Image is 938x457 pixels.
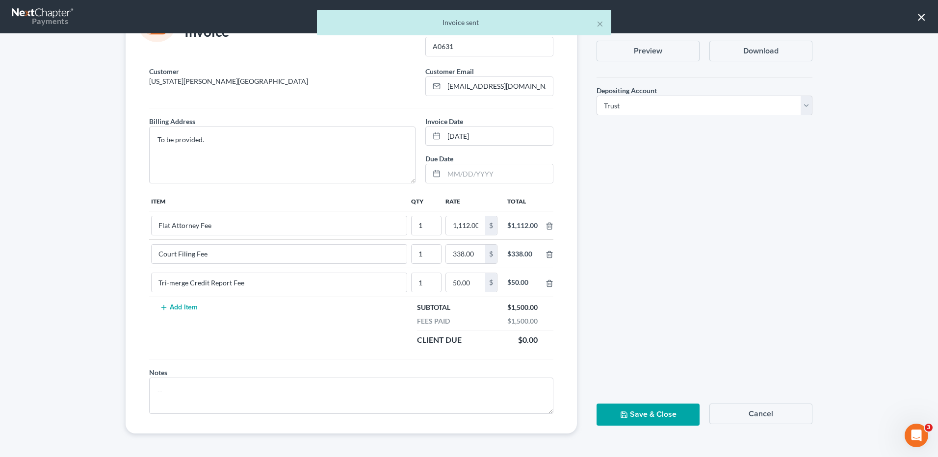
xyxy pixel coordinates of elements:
[149,367,167,378] label: Notes
[425,117,463,126] span: Invoice Date
[499,191,546,211] th: Total
[513,334,543,346] div: $0.00
[925,424,933,432] span: 3
[444,127,553,146] input: MM/DD/YYYY
[507,278,538,287] div: $50.00
[485,216,497,235] div: $
[425,153,453,164] label: Due Date
[507,221,538,230] div: $1,112.00
[485,273,497,292] div: $
[152,245,407,263] input: --
[412,216,441,235] input: --
[443,191,499,211] th: Rate
[149,117,195,126] span: Billing Address
[412,303,455,312] div: Subtotal
[152,273,407,292] input: --
[157,304,200,311] button: Add Item
[149,76,416,86] p: [US_STATE][PERSON_NAME][GEOGRAPHIC_DATA]
[597,86,657,95] span: Depositing Account
[446,273,485,292] input: 0.00
[325,18,603,27] div: Invoice sent
[709,404,812,424] button: Cancel
[412,245,441,263] input: --
[149,191,409,211] th: Item
[425,67,474,76] span: Customer Email
[446,216,485,235] input: 0.00
[412,316,455,326] div: Fees Paid
[444,77,553,96] input: Enter email...
[597,18,603,29] button: ×
[597,404,700,426] button: Save & Close
[409,191,443,211] th: Qty
[12,5,75,28] a: Payments
[905,424,928,447] iframe: Intercom live chat
[709,41,812,61] button: Download
[502,303,543,312] div: $1,500.00
[597,41,700,61] button: Preview
[502,316,543,326] div: $1,500.00
[149,66,179,76] label: Customer
[426,37,553,56] input: --
[446,245,485,263] input: 0.00
[152,216,407,235] input: --
[444,164,553,183] input: MM/DD/YYYY
[412,273,441,292] input: --
[485,245,497,263] div: $
[917,9,926,25] button: ×
[412,334,467,346] div: Client Due
[507,249,538,259] div: $338.00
